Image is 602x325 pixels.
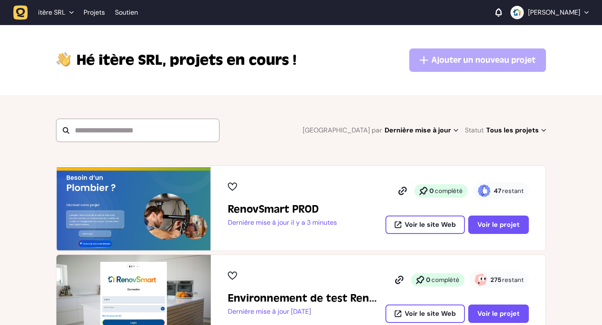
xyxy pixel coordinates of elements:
a: Projets [84,5,105,20]
font: Dernière mise à jour il y a 3 minutes [228,218,337,227]
font: 47 [494,187,501,195]
img: RenovSmart PROD [56,166,211,251]
img: Jean Salvatori [510,6,524,19]
font: restant [502,187,524,195]
font: [PERSON_NAME] [528,8,580,17]
font: Projets [84,8,105,17]
button: Voir le site Web [385,216,465,234]
font: Ajouter un nouveau projet [431,55,536,65]
font: complété [435,187,463,195]
font: complété [431,276,459,284]
font: Voir le projet [477,220,520,229]
font: Dernière mise à jour [385,126,451,135]
button: Voir le site Web [385,305,465,323]
font: Dernière mise à jour [DATE] [228,307,311,316]
font: RenovSmart PROD [228,203,319,216]
button: Voir le projet [468,305,529,323]
font: projets en cours ! [170,51,296,69]
button: Ajouter un nouveau projet [409,48,546,72]
font: Voir le projet [477,309,520,318]
font: Statut [465,126,484,135]
button: itère SRL [13,5,79,20]
font: [GEOGRAPHIC_DATA] par [303,126,382,135]
font: 275 [490,276,501,284]
span: itère SRL [77,50,166,70]
font: 0 [429,187,434,195]
h2: RenovSmart PROD [228,203,337,216]
a: Soutien [115,8,138,17]
font: Hé itère SRL, [77,51,166,69]
button: Voir le projet [468,216,529,234]
font: Voir le site Web [405,220,456,229]
font: itère SRL [38,8,65,17]
button: [PERSON_NAME] [510,6,589,19]
font: restant [502,276,524,284]
font: Environnement de test RenovSmart [228,292,377,318]
font: Voir le site Web [405,309,456,318]
font: Tous les projets [486,126,539,135]
img: main levée [56,50,71,67]
h2: Environnement de test RenovSmart [228,292,379,305]
font: 0 [426,276,431,284]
